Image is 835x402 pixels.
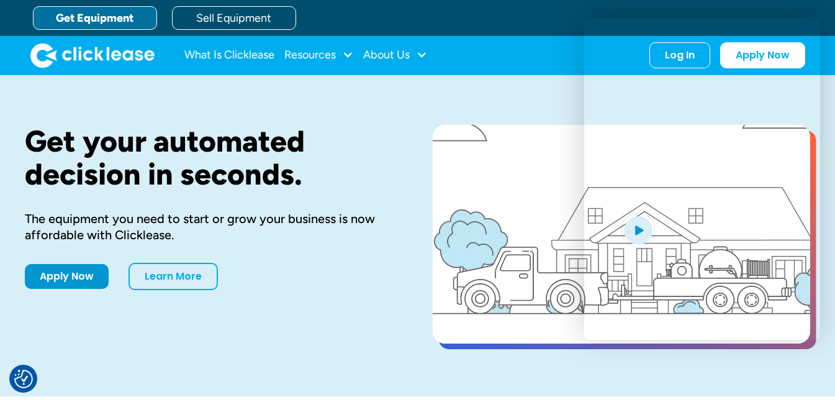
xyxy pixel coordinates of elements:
img: Clicklease logo [30,43,155,68]
a: Apply Now [25,264,109,289]
a: What Is Clicklease [184,43,274,68]
a: Get Equipment [33,6,157,30]
a: open lightbox [433,125,810,344]
a: Learn More [129,263,218,290]
a: Sell Equipment [172,6,296,30]
iframe: Chat Window [584,19,820,340]
button: Consent Preferences [14,370,33,388]
div: About Us [363,43,427,68]
div: The equipment you need to start or grow your business is now affordable with Clicklease. [25,211,393,243]
a: home [30,43,155,68]
img: Revisit consent button [14,370,33,388]
h1: Get your automated decision in seconds. [25,125,393,191]
div: Resources [284,43,353,68]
